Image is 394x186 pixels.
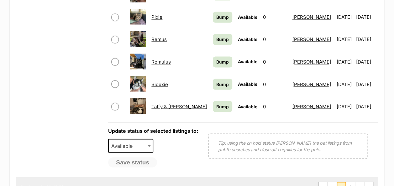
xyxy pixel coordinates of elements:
[334,73,355,95] td: [DATE]
[292,14,331,20] a: [PERSON_NAME]
[260,28,289,50] td: 0
[260,73,289,95] td: 0
[216,103,229,110] span: Bump
[260,51,289,73] td: 0
[238,59,257,64] span: Available
[334,6,355,28] td: [DATE]
[216,36,229,43] span: Bump
[213,56,232,67] a: Bump
[292,103,331,109] a: [PERSON_NAME]
[151,59,171,65] a: Romulus
[216,81,229,87] span: Bump
[238,81,257,86] span: Available
[292,59,331,65] a: [PERSON_NAME]
[356,6,377,28] td: [DATE]
[216,59,229,65] span: Bump
[356,96,377,117] td: [DATE]
[108,157,157,167] button: Save status
[108,139,153,152] span: Available
[213,12,232,23] a: Bump
[213,79,232,90] a: Bump
[238,37,257,42] span: Available
[260,6,289,28] td: 0
[151,36,167,42] a: Remus
[213,34,232,45] a: Bump
[356,51,377,73] td: [DATE]
[216,14,229,20] span: Bump
[356,28,377,50] td: [DATE]
[292,36,331,42] a: [PERSON_NAME]
[260,96,289,117] td: 0
[151,14,162,20] a: Pixie
[292,81,331,87] a: [PERSON_NAME]
[151,103,207,109] a: Taffy & [PERSON_NAME]
[151,81,168,87] a: Siouxie
[108,127,198,134] label: Update status of selected listings to:
[334,51,355,73] td: [DATE]
[238,14,257,20] span: Available
[356,73,377,95] td: [DATE]
[109,141,139,150] span: Available
[238,104,257,109] span: Available
[334,96,355,117] td: [DATE]
[334,28,355,50] td: [DATE]
[218,139,358,152] p: Tip: using the on hold status [PERSON_NAME] the pet listings from public searches and close off e...
[213,101,232,112] a: Bump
